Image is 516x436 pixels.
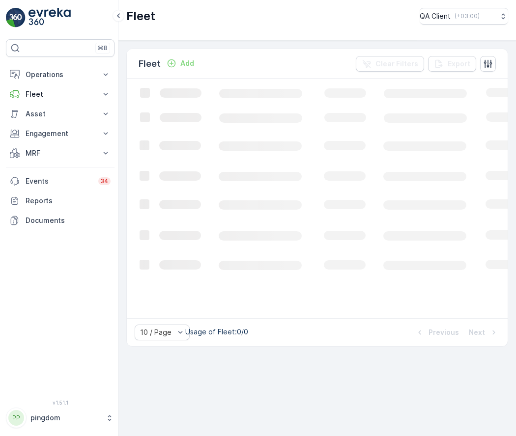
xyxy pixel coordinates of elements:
[420,8,508,25] button: QA Client(+03:00)
[468,327,500,338] button: Next
[26,216,111,225] p: Documents
[26,196,111,206] p: Reports
[375,59,418,69] p: Clear Filters
[414,327,460,338] button: Previous
[6,84,115,104] button: Fleet
[455,12,480,20] p: ( +03:00 )
[448,59,470,69] p: Export
[26,129,95,138] p: Engagement
[98,44,108,52] p: ⌘B
[6,171,115,191] a: Events34
[6,191,115,211] a: Reports
[6,400,115,406] span: v 1.51.1
[6,8,26,27] img: logo
[30,413,101,423] p: pingdom
[180,58,194,68] p: Add
[6,408,115,428] button: PPpingdom
[6,65,115,84] button: Operations
[139,57,161,71] p: Fleet
[26,89,95,99] p: Fleet
[6,104,115,124] button: Asset
[420,11,451,21] p: QA Client
[185,327,248,337] p: Usage of Fleet : 0/0
[26,109,95,119] p: Asset
[26,70,95,80] p: Operations
[6,211,115,230] a: Documents
[428,56,476,72] button: Export
[26,148,95,158] p: MRF
[8,410,24,426] div: PP
[356,56,424,72] button: Clear Filters
[126,8,155,24] p: Fleet
[469,327,485,337] p: Next
[6,143,115,163] button: MRF
[29,8,71,27] img: logo_light-DOdMpM7g.png
[26,176,92,186] p: Events
[100,177,109,185] p: 34
[429,327,459,337] p: Previous
[163,57,198,69] button: Add
[6,124,115,143] button: Engagement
